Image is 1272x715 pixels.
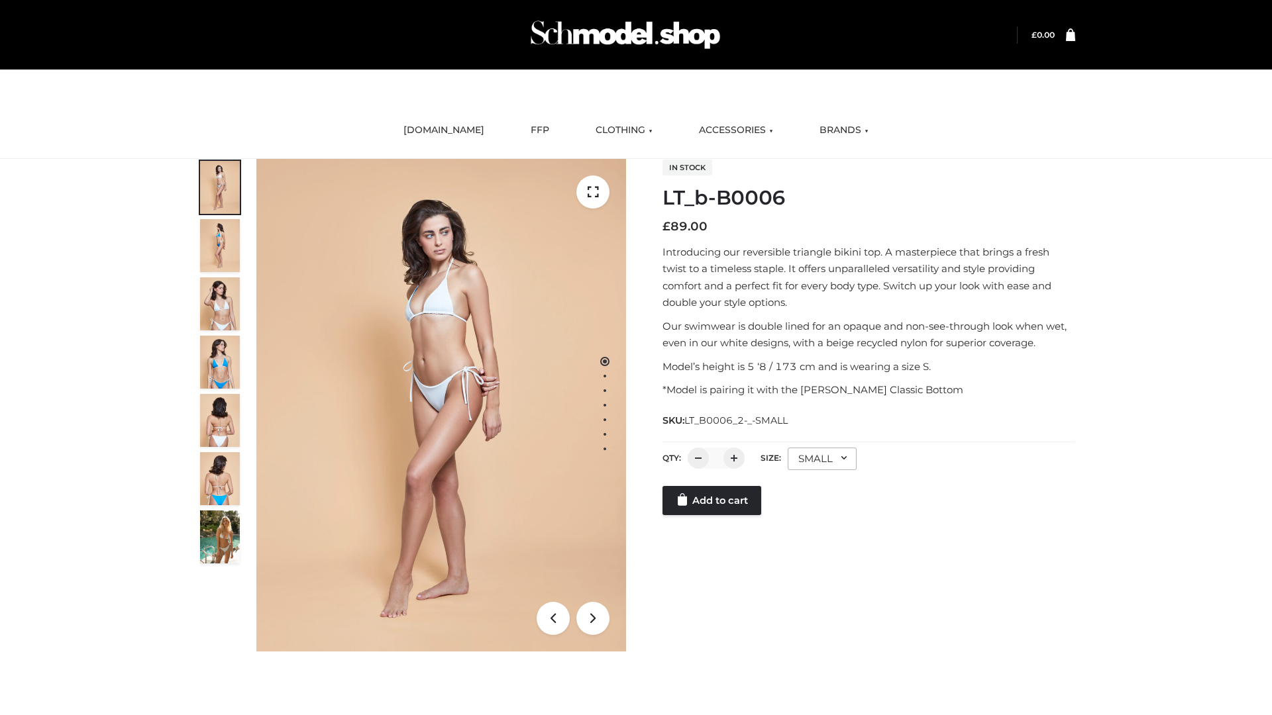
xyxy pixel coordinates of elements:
img: ArielClassicBikiniTop_CloudNine_AzureSky_OW114ECO_4-scaled.jpg [200,336,240,389]
span: LT_B0006_2-_-SMALL [684,414,788,426]
a: CLOTHING [586,116,662,145]
p: Our swimwear is double lined for an opaque and non-see-through look when wet, even in our white d... [662,318,1075,352]
span: £ [662,219,670,234]
span: In stock [662,160,712,175]
span: SKU: [662,412,789,428]
img: ArielClassicBikiniTop_CloudNine_AzureSky_OW114ECO_3-scaled.jpg [200,277,240,330]
p: *Model is pairing it with the [PERSON_NAME] Classic Bottom [662,381,1075,399]
a: BRANDS [810,116,878,145]
a: [DOMAIN_NAME] [394,116,494,145]
p: Model’s height is 5 ‘8 / 173 cm and is wearing a size S. [662,358,1075,375]
span: £ [1032,30,1037,40]
a: £0.00 [1032,30,1055,40]
a: Add to cart [662,486,761,515]
div: SMALL [788,448,857,470]
img: Arieltop_CloudNine_AzureSky2.jpg [200,510,240,563]
label: Size: [761,453,781,463]
bdi: 0.00 [1032,30,1055,40]
a: ACCESSORIES [689,116,783,145]
img: ArielClassicBikiniTop_CloudNine_AzureSky_OW114ECO_1-scaled.jpg [200,161,240,214]
h1: LT_b-B0006 [662,186,1075,210]
img: Schmodel Admin 964 [526,9,725,61]
img: ArielClassicBikiniTop_CloudNine_AzureSky_OW114ECO_1 [256,159,626,651]
a: FFP [521,116,559,145]
img: ArielClassicBikiniTop_CloudNine_AzureSky_OW114ECO_2-scaled.jpg [200,219,240,272]
img: ArielClassicBikiniTop_CloudNine_AzureSky_OW114ECO_7-scaled.jpg [200,394,240,447]
label: QTY: [662,453,681,463]
bdi: 89.00 [662,219,708,234]
p: Introducing our reversible triangle bikini top. A masterpiece that brings a fresh twist to a time... [662,244,1075,311]
img: ArielClassicBikiniTop_CloudNine_AzureSky_OW114ECO_8-scaled.jpg [200,452,240,505]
